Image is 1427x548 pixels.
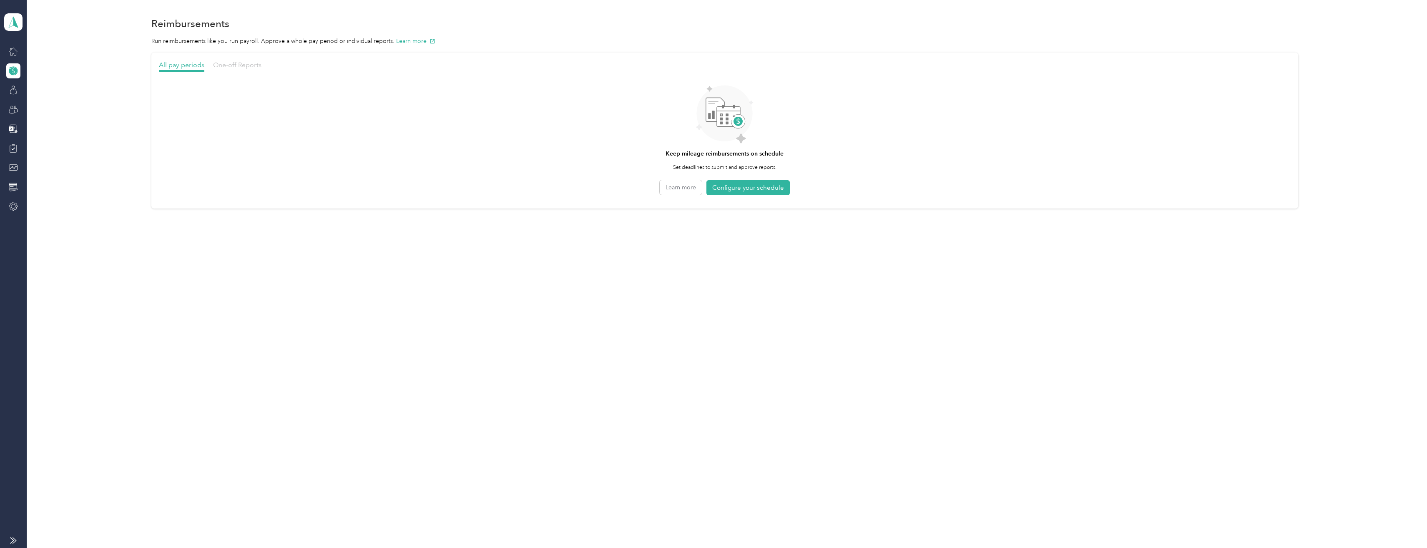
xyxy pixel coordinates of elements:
[1380,501,1427,548] iframe: Everlance-gr Chat Button Frame
[396,37,435,45] button: Learn more
[706,180,790,196] button: Configure your schedule
[151,19,229,28] h1: Reimbursements
[159,61,204,69] span: All pay periods
[673,164,776,171] p: Set deadlines to submit and approve reports.
[660,180,702,195] button: Learn more
[151,37,1298,45] p: Run reimbursements like you run payroll. Approve a whole pay period or individual reports.
[213,61,261,69] span: One-off Reports
[666,149,784,158] h4: Keep mileage reimbursements on schedule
